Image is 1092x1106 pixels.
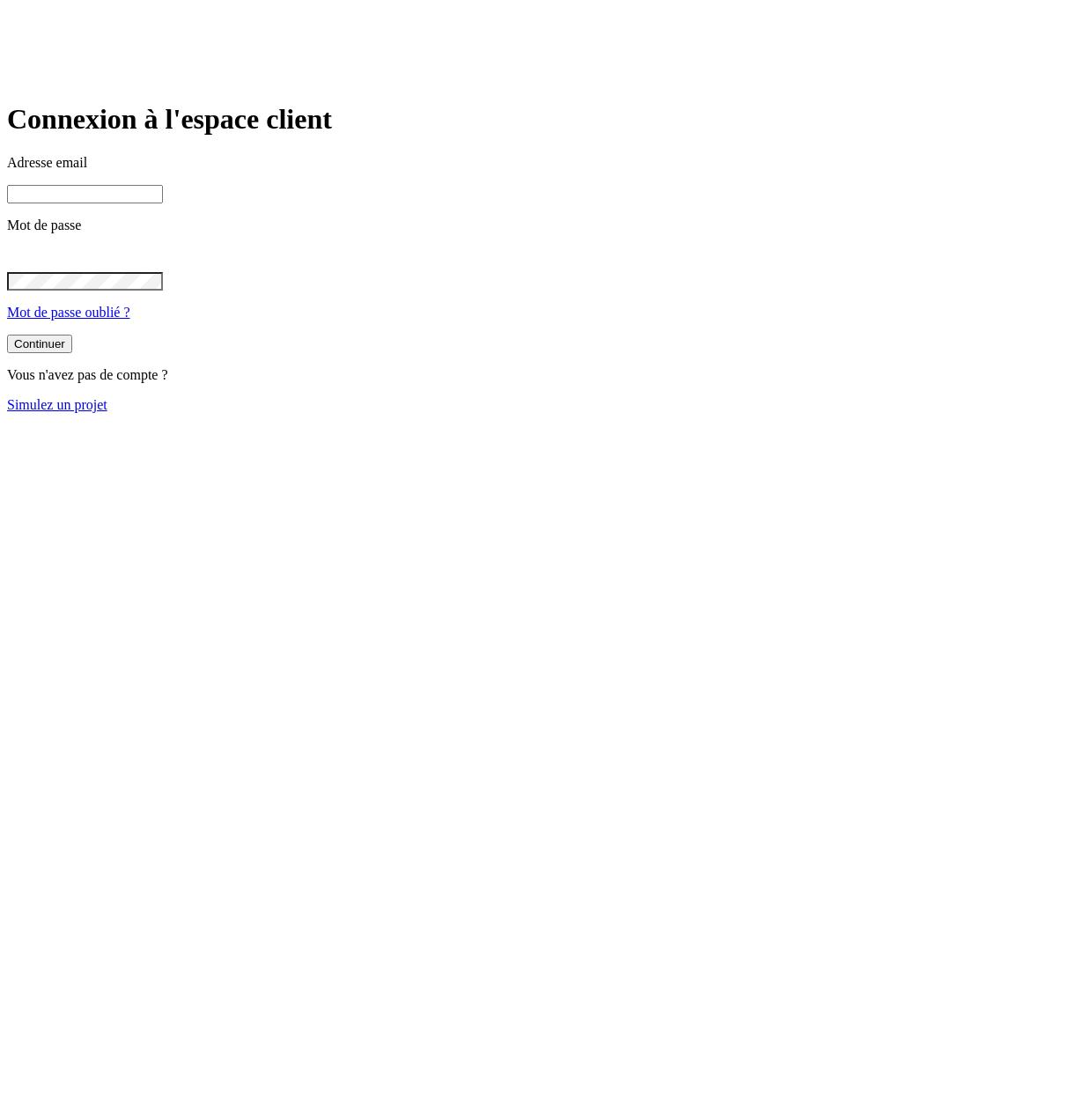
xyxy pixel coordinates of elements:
button: Continuer [7,335,72,353]
h1: Connexion à l'espace client [7,103,1085,136]
a: Mot de passe oublié ? [7,305,130,320]
p: Mot de passe [7,218,1085,233]
a: Simulez un projet [7,397,107,412]
p: Vous n'avez pas de compte ? [7,367,1085,383]
div: Continuer [14,337,65,350]
p: Adresse email [7,155,1085,171]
